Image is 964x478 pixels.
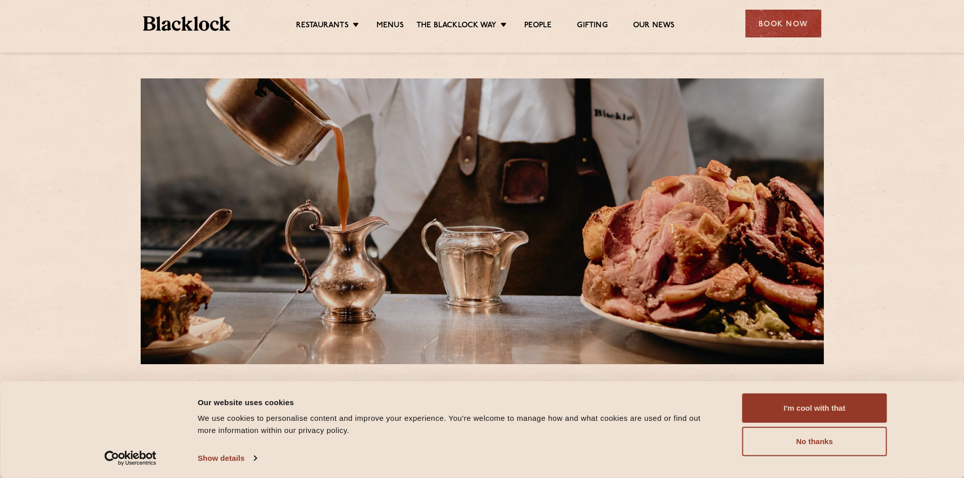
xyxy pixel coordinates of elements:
[198,451,257,466] a: Show details
[416,21,496,32] a: The Blacklock Way
[742,427,887,456] button: No thanks
[577,21,607,32] a: Gifting
[198,396,720,408] div: Our website uses cookies
[376,21,404,32] a: Menus
[742,394,887,423] button: I'm cool with that
[296,21,349,32] a: Restaurants
[143,16,231,31] img: BL_Textured_Logo-footer-cropped.svg
[198,412,720,437] div: We use cookies to personalise content and improve your experience. You're welcome to manage how a...
[86,451,175,466] a: Usercentrics Cookiebot - opens in a new window
[633,21,675,32] a: Our News
[524,21,552,32] a: People
[745,10,821,37] div: Book Now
